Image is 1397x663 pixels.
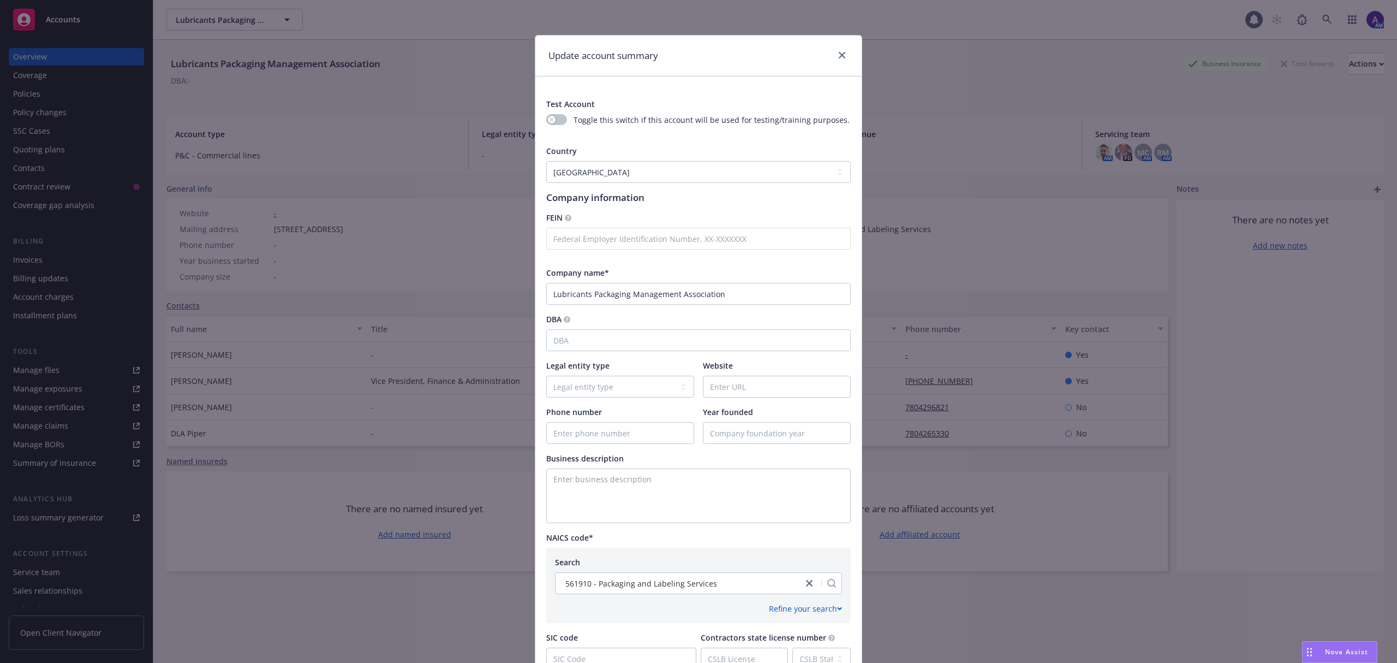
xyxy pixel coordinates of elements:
[769,603,842,614] div: Refine your search
[803,577,816,590] a: close
[574,114,850,126] span: Toggle this switch if this account will be used for testing/training purposes.
[561,578,797,589] span: 561910 - Packaging and Labeling Services
[565,578,717,589] span: 561910 - Packaging and Labeling Services
[546,407,602,417] span: Phone number
[546,453,624,464] span: Business description
[546,314,562,324] span: DBA
[546,360,610,371] span: Legal entity type
[703,407,753,417] span: Year founded
[548,49,658,63] h1: Update account summary
[546,192,851,203] h1: Company information
[555,557,580,567] span: Search
[701,632,826,643] span: Contractors state license number
[546,146,577,156] span: Country
[703,376,850,397] input: Enter URL
[1302,641,1377,663] button: Nova Assist
[1303,642,1316,662] div: Drag to move
[547,423,694,443] input: Enter phone number
[546,532,593,543] span: NAICS code*
[1325,647,1368,656] span: Nova Assist
[546,632,578,643] span: SIC code
[703,360,733,371] span: Website
[546,99,595,109] span: Test Account
[546,212,563,223] span: FEIN
[835,49,849,62] a: close
[546,268,609,278] span: Company name*
[546,469,851,523] textarea: Enter business description
[546,228,851,250] input: Federal Employer Identification Number, XX-XXXXXXX
[703,423,850,443] input: Company foundation year
[546,283,851,305] input: Company name
[546,329,851,351] input: DBA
